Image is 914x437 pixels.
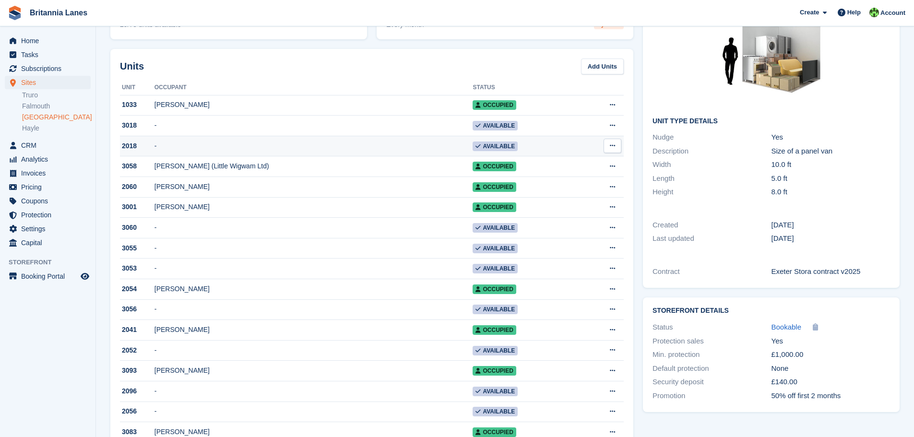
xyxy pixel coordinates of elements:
[847,8,861,17] span: Help
[154,381,473,402] td: -
[120,100,154,110] div: 1033
[120,202,154,212] div: 3001
[154,427,473,437] div: [PERSON_NAME]
[772,187,890,198] div: 8.0 ft
[800,8,819,17] span: Create
[154,182,473,192] div: [PERSON_NAME]
[473,264,518,273] span: Available
[772,159,890,170] div: 10.0 ft
[120,80,154,95] th: Unit
[473,80,582,95] th: Status
[120,263,154,273] div: 3053
[120,386,154,396] div: 2096
[772,173,890,184] div: 5.0 ft
[5,270,91,283] a: menu
[581,59,624,74] a: Add Units
[154,136,473,156] td: -
[120,427,154,437] div: 3083
[473,162,516,171] span: Occupied
[21,208,79,222] span: Protection
[473,387,518,396] span: Available
[21,76,79,89] span: Sites
[22,124,91,133] a: Hayle
[120,59,144,73] h2: Units
[653,187,771,198] div: Height
[154,325,473,335] div: [PERSON_NAME]
[154,238,473,259] td: -
[653,336,771,347] div: Protection sales
[772,322,802,333] a: Bookable
[5,76,91,89] a: menu
[5,34,91,47] a: menu
[772,349,890,360] div: £1,000.00
[9,258,95,267] span: Storefront
[473,427,516,437] span: Occupied
[21,166,79,180] span: Invoices
[653,322,771,333] div: Status
[653,146,771,157] div: Description
[21,194,79,208] span: Coupons
[653,173,771,184] div: Length
[772,377,890,388] div: £140.00
[473,346,518,355] span: Available
[5,62,91,75] a: menu
[5,153,91,166] a: menu
[154,116,473,136] td: -
[5,180,91,194] a: menu
[653,307,890,315] h2: Storefront Details
[154,340,473,361] td: -
[772,390,890,402] div: 50% off first 2 months
[473,223,518,233] span: Available
[21,236,79,249] span: Capital
[22,102,91,111] a: Falmouth
[473,407,518,416] span: Available
[653,266,771,277] div: Contract
[772,220,890,231] div: [DATE]
[154,259,473,279] td: -
[653,349,771,360] div: Min. protection
[79,271,91,282] a: Preview store
[22,113,91,122] a: [GEOGRAPHIC_DATA]
[772,363,890,374] div: None
[5,194,91,208] a: menu
[473,121,518,130] span: Available
[772,266,890,277] div: Exeter Stora contract v2025
[21,153,79,166] span: Analytics
[653,363,771,374] div: Default protection
[120,304,154,314] div: 3056
[5,208,91,222] a: menu
[473,366,516,376] span: Occupied
[473,305,518,314] span: Available
[154,161,473,171] div: [PERSON_NAME] (Little Wigwam Ltd)
[653,159,771,170] div: Width
[120,366,154,376] div: 3093
[653,220,771,231] div: Created
[653,377,771,388] div: Security deposit
[154,218,473,238] td: -
[473,100,516,110] span: Occupied
[772,336,890,347] div: Yes
[120,325,154,335] div: 2041
[700,2,843,110] img: 50-sqft-unit.jpg
[653,390,771,402] div: Promotion
[473,182,516,192] span: Occupied
[473,284,516,294] span: Occupied
[653,233,771,244] div: Last updated
[120,223,154,233] div: 3060
[154,202,473,212] div: [PERSON_NAME]
[21,180,79,194] span: Pricing
[5,166,91,180] a: menu
[5,48,91,61] a: menu
[473,325,516,335] span: Occupied
[120,345,154,355] div: 2052
[8,6,22,20] img: stora-icon-8386f47178a22dfd0bd8f6a31ec36ba5ce8667c1dd55bd0f319d3a0aa187defe.svg
[120,182,154,192] div: 2060
[154,402,473,422] td: -
[473,202,516,212] span: Occupied
[154,284,473,294] div: [PERSON_NAME]
[880,8,905,18] span: Account
[21,270,79,283] span: Booking Portal
[5,222,91,236] a: menu
[120,141,154,151] div: 2018
[772,233,890,244] div: [DATE]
